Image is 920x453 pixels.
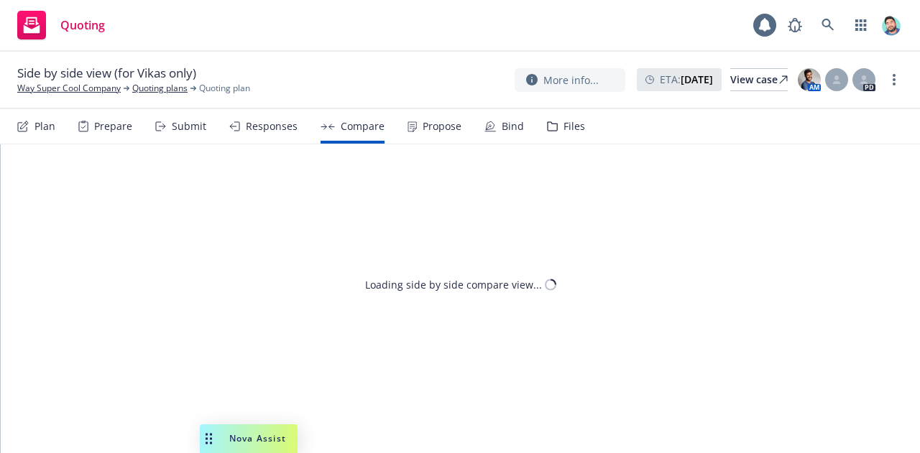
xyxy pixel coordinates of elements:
span: Side by side view (for Vikas only) [17,65,196,82]
button: More info... [515,68,625,92]
div: Responses [246,121,298,132]
span: More info... [543,73,599,88]
a: Report a Bug [781,11,809,39]
div: Bind [502,121,524,132]
a: Switch app [847,11,875,39]
div: Loading side by side compare view... [365,277,542,292]
div: Plan [34,121,55,132]
button: Nova Assist [200,424,298,453]
a: Way Super Cool Company [17,82,121,95]
span: Nova Assist [229,432,286,444]
span: Quoting plan [199,82,250,95]
img: photo [798,68,821,91]
strong: [DATE] [681,73,713,86]
div: Compare [341,121,385,132]
a: Quoting [11,5,111,45]
a: View case [730,68,788,91]
a: Quoting plans [132,82,188,95]
div: Drag to move [200,424,218,453]
div: Submit [172,121,206,132]
div: Files [563,121,585,132]
div: Propose [423,121,461,132]
a: Search [814,11,842,39]
span: Quoting [60,19,105,31]
span: ETA : [660,72,713,87]
img: photo [880,14,903,37]
div: View case [730,69,788,90]
a: more [885,71,903,88]
div: Prepare [94,121,132,132]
